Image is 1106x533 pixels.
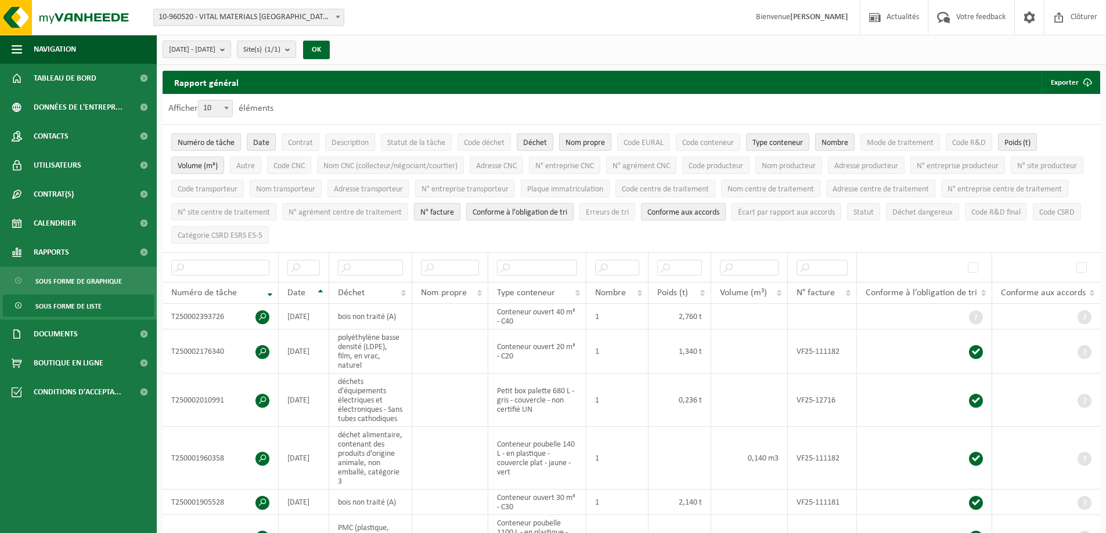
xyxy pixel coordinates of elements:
[517,133,553,151] button: DéchetDéchet: Activate to sort
[860,133,940,151] button: Mode de traitementMode de traitement: Activate to sort
[34,320,78,349] span: Documents
[586,490,649,515] td: 1
[163,41,231,58] button: [DATE] - [DATE]
[415,180,515,197] button: N° entreprise transporteurN° entreprise transporteur: Activate to sort
[488,329,586,374] td: Conteneur ouvert 20 m³ - C20
[711,427,788,490] td: 0,140 m3
[303,41,330,59] button: OK
[34,35,76,64] span: Navigation
[828,157,905,174] button: Adresse producteurAdresse producteur: Activate to sort
[790,13,848,21] strong: [PERSON_NAME]
[998,133,1037,151] button: Poids (t)Poids (t): Activate to sort
[826,180,935,197] button: Adresse centre de traitementAdresse centre de traitement: Activate to sort
[243,41,280,59] span: Site(s)
[586,374,649,427] td: 1
[746,133,809,151] button: Type conteneurType conteneur: Activate to sort
[797,288,835,298] span: N° facture
[488,304,586,329] td: Conteneur ouvert 40 m³ - C40
[168,104,273,113] label: Afficher éléments
[288,139,313,147] span: Contrat
[606,157,676,174] button: N° agrément CNCN° agrément CNC: Activate to sort
[35,295,102,317] span: Sous forme de liste
[752,139,803,147] span: Type conteneur
[329,374,412,427] td: déchets d'équipements électriques et électroniques - Sans tubes cathodiques
[169,41,215,59] span: [DATE] - [DATE]
[414,203,460,220] button: N° factureN° facture: Activate to sort
[917,162,999,171] span: N° entreprise producteur
[34,349,103,378] span: Boutique en ligne
[279,427,329,490] td: [DATE]
[466,203,574,220] button: Conforme à l’obligation de tri : Activate to sort
[35,270,122,292] span: Sous forme de graphique
[289,208,402,217] span: N° agrément centre de traitement
[615,180,715,197] button: Code centre de traitementCode centre de traitement: Activate to sort
[334,185,403,194] span: Adresse transporteur
[279,329,329,374] td: [DATE]
[971,208,1021,217] span: Code R&D final
[421,288,467,298] span: Nom propre
[497,288,555,298] span: Type conteneur
[171,288,237,298] span: Numéro de tâche
[867,139,934,147] span: Mode de traitement
[34,151,81,180] span: Utilisateurs
[329,304,412,329] td: bois non traité (A)
[822,139,848,147] span: Nombre
[952,139,986,147] span: Code R&D
[834,162,898,171] span: Adresse producteur
[473,208,567,217] span: Conforme à l’obligation de tri
[738,208,835,217] span: Écart par rapport aux accords
[323,162,457,171] span: Nom CNC (collecteur/négociant/courtier)
[163,490,279,515] td: T250001905528
[946,133,992,151] button: Code R&DCode R&amp;D: Activate to sort
[941,180,1068,197] button: N° entreprise centre de traitementN° entreprise centre de traitement: Activate to sort
[256,185,315,194] span: Nom transporteur
[34,180,74,209] span: Contrat(s)
[682,139,734,147] span: Code conteneur
[755,157,822,174] button: Nom producteurNom producteur: Activate to sort
[586,427,649,490] td: 1
[910,157,1005,174] button: N° entreprise producteurN° entreprise producteur: Activate to sort
[247,133,276,151] button: DateDate: Activate to sort
[34,378,121,407] span: Conditions d'accepta...
[198,100,233,117] span: 10
[199,100,232,117] span: 10
[535,162,594,171] span: N° entreprise CNC
[163,374,279,427] td: T250002010991
[420,208,454,217] span: N° facture
[282,133,319,151] button: ContratContrat: Activate to sort
[464,139,505,147] span: Code déchet
[287,288,305,298] span: Date
[253,139,269,147] span: Date
[34,122,69,151] span: Contacts
[279,304,329,329] td: [DATE]
[34,93,123,122] span: Données de l'entrepr...
[965,203,1027,220] button: Code R&D finalCode R&amp;D final: Activate to sort
[171,133,241,151] button: Numéro de tâcheNuméro de tâche: Activate to remove sorting
[34,209,76,238] span: Calendrier
[682,157,750,174] button: Code producteurCode producteur: Activate to sort
[559,133,611,151] button: Nom propreNom propre: Activate to sort
[727,185,814,194] span: Nom centre de traitement
[617,133,670,151] button: Code EURALCode EURAL: Activate to sort
[586,208,629,217] span: Erreurs de tri
[488,490,586,515] td: Conteneur ouvert 30 m³ - C30
[3,295,154,317] a: Sous forme de liste
[178,208,270,217] span: N° site centre de traitement
[521,180,610,197] button: Plaque immatriculationPlaque immatriculation: Activate to sort
[595,288,626,298] span: Nombre
[338,288,365,298] span: Déchet
[178,231,262,240] span: Catégorie CSRD ESRS E5-5
[886,203,959,220] button: Déchet dangereux : Activate to sort
[327,180,409,197] button: Adresse transporteurAdresse transporteur: Activate to sort
[329,490,412,515] td: bois non traité (A)
[329,427,412,490] td: déchet alimentaire, contenant des produits d'origine animale, non emballé, catégorie 3
[488,374,586,427] td: Petit box palette 680 L - gris - couvercle - non certifié UN
[329,329,412,374] td: polyéthylène basse densité (LDPE), film, en vrac, naturel
[641,203,726,220] button: Conforme aux accords : Activate to sort
[657,288,688,298] span: Poids (t)
[788,374,857,427] td: VF25-12716
[332,139,369,147] span: Description
[421,185,509,194] span: N° entreprise transporteur
[676,133,740,151] button: Code conteneurCode conteneur: Activate to sort
[178,185,237,194] span: Code transporteur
